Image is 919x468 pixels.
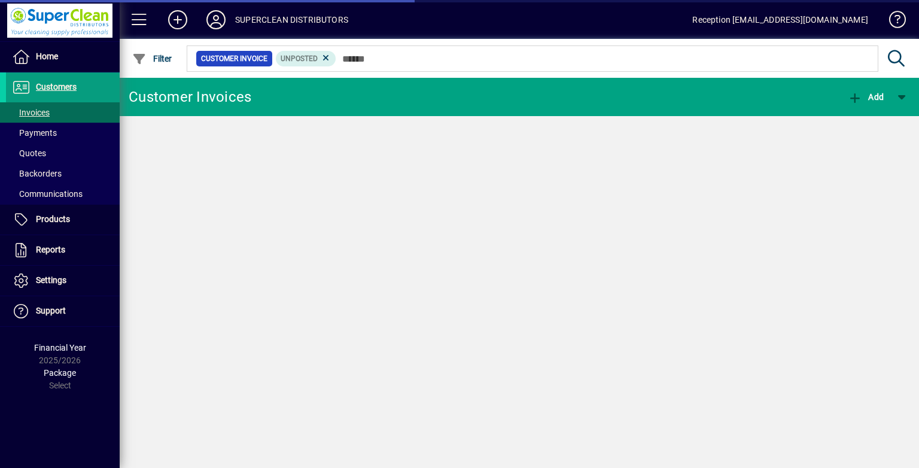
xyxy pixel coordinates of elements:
[6,235,120,265] a: Reports
[197,9,235,31] button: Profile
[36,245,65,254] span: Reports
[34,343,86,352] span: Financial Year
[880,2,904,41] a: Knowledge Base
[6,143,120,163] a: Quotes
[129,48,175,69] button: Filter
[6,163,120,184] a: Backorders
[6,102,120,123] a: Invoices
[36,275,66,285] span: Settings
[159,9,197,31] button: Add
[12,169,62,178] span: Backorders
[6,205,120,235] a: Products
[36,51,58,61] span: Home
[235,10,348,29] div: SUPERCLEAN DISTRIBUTORS
[36,214,70,224] span: Products
[36,82,77,92] span: Customers
[281,54,318,63] span: Unposted
[12,128,57,138] span: Payments
[12,148,46,158] span: Quotes
[848,92,884,102] span: Add
[6,266,120,296] a: Settings
[6,123,120,143] a: Payments
[44,368,76,378] span: Package
[6,42,120,72] a: Home
[12,108,50,117] span: Invoices
[201,53,267,65] span: Customer Invoice
[6,184,120,204] a: Communications
[845,86,887,108] button: Add
[276,51,336,66] mat-chip: Customer Invoice Status: Unposted
[129,87,251,107] div: Customer Invoices
[12,189,83,199] span: Communications
[692,10,868,29] div: Reception [EMAIL_ADDRESS][DOMAIN_NAME]
[6,296,120,326] a: Support
[132,54,172,63] span: Filter
[36,306,66,315] span: Support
